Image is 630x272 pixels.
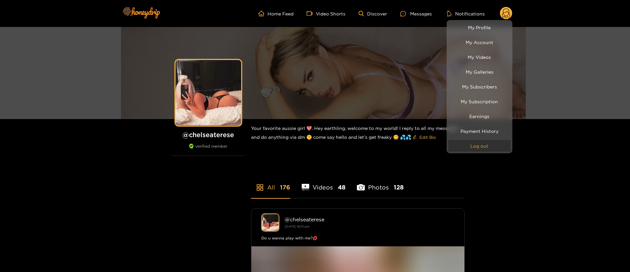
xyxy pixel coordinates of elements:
a: Payment History [448,125,511,137]
button: Log out [448,140,511,152]
a: My Subscribers [448,81,511,92]
a: My Profile [448,22,511,33]
a: My Account [448,37,511,48]
a: My Subscription [448,96,511,107]
a: My Galleries [448,66,511,78]
a: Earnings [448,111,511,122]
a: My Videos [448,51,511,63]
